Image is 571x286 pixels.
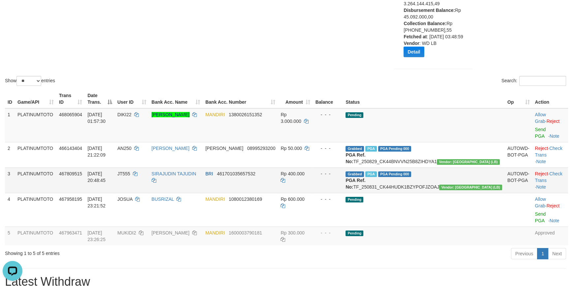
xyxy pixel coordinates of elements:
a: Reject [535,171,548,176]
span: · [535,112,546,124]
td: 1 [5,108,15,142]
span: Rp 3.000.000 [281,112,301,124]
div: - - - [316,230,341,236]
a: [PERSON_NAME] [152,146,190,151]
a: [PERSON_NAME] [152,112,190,117]
th: User ID: activate to sort column ascending [115,89,149,108]
a: Allow Grab [535,197,546,208]
td: 2 [5,142,15,167]
td: · · [532,142,568,167]
span: 466143404 [59,146,82,151]
span: Pending [346,231,363,236]
b: Fetched at [404,34,427,39]
span: JOSUA [117,197,133,202]
span: Copy 461701035657532 to clipboard [217,171,255,176]
a: Reject [546,119,559,124]
td: · [532,108,568,142]
span: 468065904 [59,112,82,117]
a: Allow Grab [535,112,546,124]
span: JT555 [117,171,130,176]
span: Vendor URL: https://dashboard.q2checkout.com/secure [437,159,500,165]
th: Action [532,89,568,108]
a: Note [536,159,546,164]
a: Next [548,248,566,259]
span: BRI [205,171,213,176]
a: Note [536,184,546,190]
th: Op: activate to sort column ascending [505,89,532,108]
a: Send PGA [535,127,546,139]
td: AUTOWD-BOT-PGA [505,167,532,193]
td: TF_250831_CK44HUDK1BZYPOFJZOAJ [343,167,505,193]
div: - - - [316,111,341,118]
span: MANDIRI [205,197,225,202]
b: Vendor [404,41,419,46]
td: · [532,193,568,227]
span: PGA Pending [378,171,411,177]
td: PLATINUMTOTO [15,167,56,193]
th: Amount: activate to sort column ascending [278,89,313,108]
span: DIKI22 [117,112,132,117]
span: PGA Pending [378,146,411,152]
span: Marked by azaksrplatinum [365,146,377,152]
th: Game/API: activate to sort column ascending [15,89,56,108]
td: 4 [5,193,15,227]
th: Date Trans.: activate to sort column descending [85,89,115,108]
div: - - - [316,145,341,152]
span: [DATE] 23:21:52 [87,197,105,208]
span: Rp 300.000 [281,230,304,235]
th: ID [5,89,15,108]
span: [DATE] 01:57:30 [87,112,105,124]
span: Copy 08995293200 to clipboard [247,146,276,151]
td: 5 [5,227,15,245]
a: [PERSON_NAME] [152,230,190,235]
span: Copy 1080012380169 to clipboard [229,197,262,202]
span: · [535,197,546,208]
td: PLATINUMTOTO [15,142,56,167]
label: Show entries [5,76,55,86]
a: Check Trans [535,146,562,158]
span: [DATE] 20:48:45 [87,171,105,183]
td: 3 [5,167,15,193]
span: MANDIRI [205,112,225,117]
b: PGA Ref. No: [346,152,365,164]
span: Copy 1380026151352 to clipboard [229,112,262,117]
button: Detail [404,47,424,57]
a: Previous [511,248,537,259]
a: BUSRIZAL [152,197,174,202]
span: 467809515 [59,171,82,176]
td: · · [532,167,568,193]
span: Grabbed [346,171,364,177]
span: [DATE] 23:26:25 [87,230,105,242]
div: - - - [316,196,341,202]
button: Open LiveChat chat widget [3,3,22,22]
a: Note [550,133,559,139]
span: [DATE] 21:22:09 [87,146,105,158]
span: Rp 600.000 [281,197,304,202]
th: Trans ID: activate to sort column ascending [56,89,85,108]
b: Collection Balance: [404,21,446,26]
span: Rp 400.000 [281,171,304,176]
select: Showentries [16,76,41,86]
a: 1 [537,248,548,259]
a: SIRAJUDIN TAJUDIN [152,171,196,176]
input: Search: [519,76,566,86]
span: Grabbed [346,146,364,152]
td: TF_250829_CK44BNVVN25B8ZIHDYA1 [343,142,505,167]
b: Disbursement Balance: [404,8,455,13]
div: - - - [316,170,341,177]
th: Bank Acc. Number: activate to sort column ascending [203,89,278,108]
span: Rp 50.000 [281,146,302,151]
span: 467963471 [59,230,82,235]
th: Status [343,89,505,108]
span: [PERSON_NAME] [205,146,243,151]
td: PLATINUMTOTO [15,193,56,227]
span: AN250 [117,146,132,151]
div: Showing 1 to 5 of 5 entries [5,247,233,257]
span: Pending [346,197,363,202]
span: 467958195 [59,197,82,202]
a: Check Trans [535,171,562,183]
span: Marked by azaksrplatinum [365,171,377,177]
span: MANDIRI [205,230,225,235]
b: PGA Ref. No: [346,178,365,190]
span: Pending [346,112,363,118]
